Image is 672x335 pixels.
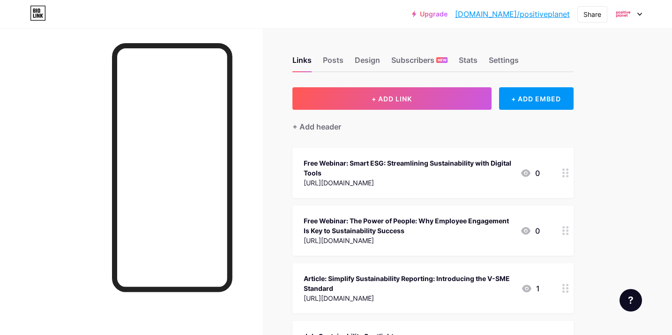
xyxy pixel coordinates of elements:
div: Design [355,54,380,71]
button: + ADD LINK [292,87,492,110]
img: positiveplanet [614,5,632,23]
div: Free Webinar: The Power of People: Why Employee Engagement Is Key to Sustainability Success [304,216,513,236]
div: [URL][DOMAIN_NAME] [304,236,513,245]
div: Share [583,9,601,19]
div: + Add header [292,121,341,132]
div: Stats [459,54,478,71]
a: [DOMAIN_NAME]/positiveplanet [455,8,570,20]
div: Posts [323,54,343,71]
div: Subscribers [391,54,448,71]
div: 0 [520,167,540,179]
a: Upgrade [412,10,448,18]
div: Article: Simplify Sustainability Reporting: Introducing the V-SME Standard [304,274,514,293]
div: Free Webinar: Smart ESG: Streamlining Sustainability with Digital Tools [304,158,513,178]
div: [URL][DOMAIN_NAME] [304,178,513,188]
div: 1 [521,283,540,294]
div: 0 [520,225,540,236]
div: Settings [489,54,519,71]
span: NEW [438,57,447,63]
div: + ADD EMBED [499,87,574,110]
span: + ADD LINK [372,95,412,103]
div: [URL][DOMAIN_NAME] [304,293,514,303]
div: Links [292,54,312,71]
